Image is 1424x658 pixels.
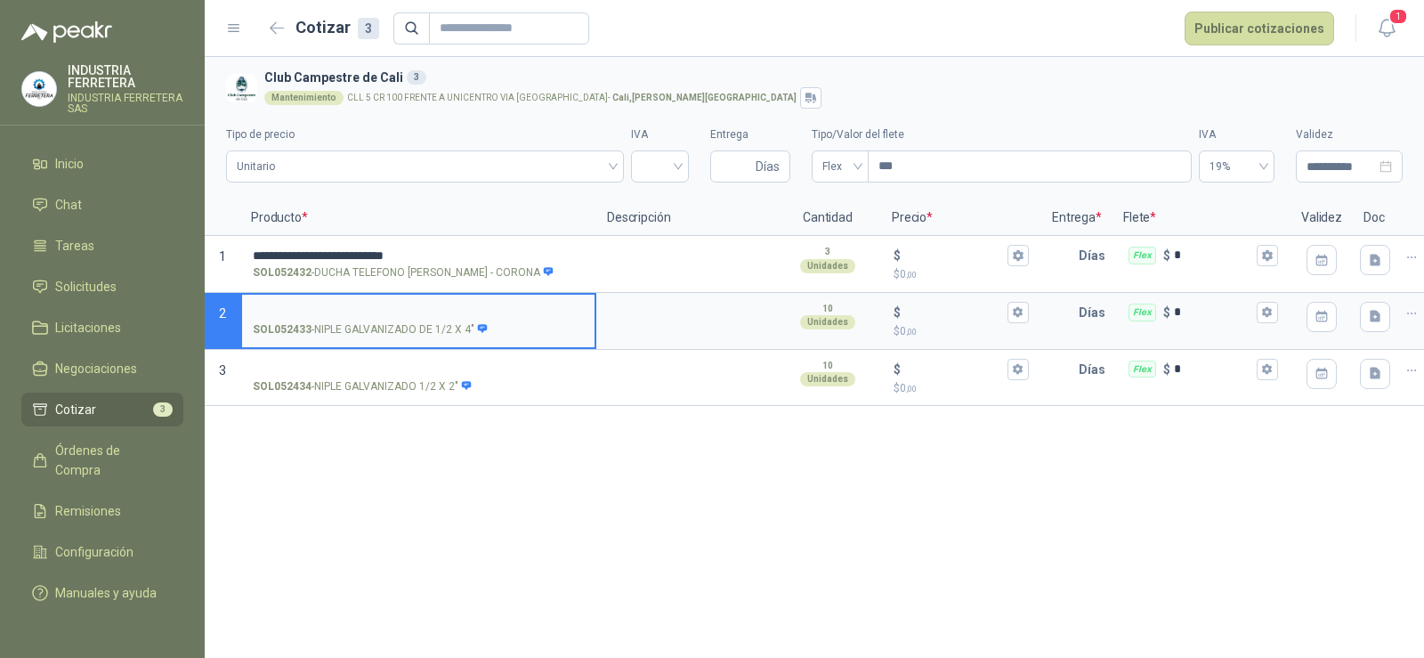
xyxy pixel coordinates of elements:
[55,400,96,419] span: Cotizar
[822,302,833,316] p: 10
[800,259,855,273] div: Unidades
[596,200,774,236] p: Descripción
[22,72,56,106] img: Company Logo
[904,362,1004,376] input: $$0,00
[253,321,489,338] p: - NIPLE GALVANIZADO DE 1/2 X 4"
[1163,303,1170,322] p: $
[1041,200,1112,236] p: Entrega
[68,64,183,89] p: INDUSTRIA FERRETERA
[1129,247,1156,264] div: Flex
[1257,245,1278,266] button: Flex $
[900,382,917,394] span: 0
[55,359,137,378] span: Negociaciones
[55,583,157,603] span: Manuales y ayuda
[253,264,554,281] p: - DUCHA TELEFONO [PERSON_NAME] - CORONA
[253,378,473,395] p: - NIPLE GALVANIZADO 1/2 X 2"
[1112,200,1290,236] p: Flete
[21,229,183,263] a: Tareas
[253,378,311,395] strong: SOL052434
[904,305,1004,319] input: $$0,00
[240,200,596,236] p: Producto
[407,70,426,85] div: 3
[1388,8,1408,25] span: 1
[21,393,183,426] a: Cotizar3
[253,264,311,281] strong: SOL052432
[55,501,121,521] span: Remisiones
[226,126,624,143] label: Tipo de precio
[21,21,112,43] img: Logo peakr
[21,494,183,528] a: Remisiones
[612,93,797,102] strong: Cali , [PERSON_NAME][GEOGRAPHIC_DATA]
[904,248,1004,262] input: $$0,00
[894,303,901,322] p: $
[21,576,183,610] a: Manuales y ayuda
[253,306,584,320] input: SOL052433-NIPLE GALVANIZADO DE 1/2 X 4"
[219,306,226,321] span: 2
[264,91,344,105] div: Mantenimiento
[264,68,1396,87] h3: Club Campestre de Cali
[1174,305,1253,319] input: Flex $
[219,363,226,378] span: 3
[55,236,94,256] span: Tareas
[894,380,1029,397] p: $
[21,352,183,386] a: Negociaciones
[219,249,226,264] span: 1
[1371,12,1403,45] button: 1
[1174,362,1253,376] input: Flex $
[1079,352,1112,387] p: Días
[906,327,917,337] span: ,00
[1353,200,1397,236] p: Doc
[1163,360,1170,379] p: $
[894,360,901,379] p: $
[906,270,917,280] span: ,00
[1079,295,1112,330] p: Días
[825,245,830,259] p: 3
[55,277,117,297] span: Solicitudes
[237,153,613,180] span: Unitario
[1129,361,1156,378] div: Flex
[253,249,584,263] input: SOL052432-DUCHA TELEFONO [PERSON_NAME] - CORONA
[347,93,797,102] p: CLL 5 CR 100 FRENTE A UNICENTRO VIA [GEOGRAPHIC_DATA] -
[800,372,855,386] div: Unidades
[153,402,173,417] span: 3
[774,200,881,236] p: Cantidad
[710,126,790,143] label: Entrega
[21,535,183,569] a: Configuración
[226,73,257,104] img: Company Logo
[894,266,1029,283] p: $
[1290,200,1353,236] p: Validez
[295,15,379,40] h2: Cotizar
[1174,248,1253,262] input: Flex $
[21,147,183,181] a: Inicio
[1007,245,1029,266] button: $$0,00
[55,154,84,174] span: Inicio
[1129,304,1156,321] div: Flex
[822,359,833,373] p: 10
[55,318,121,337] span: Licitaciones
[1296,126,1403,143] label: Validez
[21,311,183,345] a: Licitaciones
[906,384,917,394] span: ,00
[55,195,82,215] span: Chat
[894,323,1029,340] p: $
[822,153,858,180] span: Flex
[1257,359,1278,380] button: Flex $
[253,363,584,377] input: SOL052434-NIPLE GALVANIZADO 1/2 X 2"
[1079,238,1112,273] p: Días
[631,126,689,143] label: IVA
[800,315,855,329] div: Unidades
[1199,126,1274,143] label: IVA
[21,188,183,222] a: Chat
[1007,359,1029,380] button: $$0,00
[1257,302,1278,323] button: Flex $
[21,270,183,304] a: Solicitudes
[253,321,311,338] strong: SOL052433
[1007,302,1029,323] button: $$0,00
[68,93,183,114] p: INDUSTRIA FERRETERA SAS
[1163,246,1170,265] p: $
[894,246,901,265] p: $
[55,441,166,480] span: Órdenes de Compra
[1210,153,1264,180] span: 19%
[358,18,379,39] div: 3
[900,268,917,280] span: 0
